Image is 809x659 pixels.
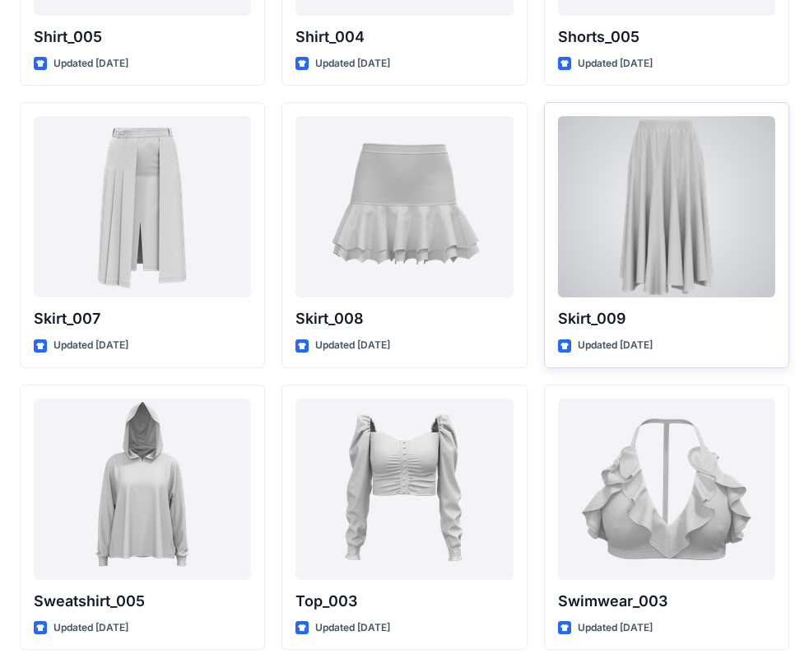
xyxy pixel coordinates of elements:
p: Top_003 [295,590,513,613]
p: Updated [DATE] [315,337,390,354]
a: Swimwear_003 [558,399,775,580]
p: Shirt_004 [295,26,513,49]
p: Updated [DATE] [578,55,653,72]
p: Updated [DATE] [315,55,390,72]
p: Swimwear_003 [558,590,775,613]
p: Skirt_008 [295,307,513,330]
p: Skirt_009 [558,307,775,330]
p: Updated [DATE] [578,337,653,354]
p: Updated [DATE] [53,619,128,637]
p: Updated [DATE] [53,337,128,354]
p: Shirt_005 [34,26,251,49]
a: Skirt_009 [558,116,775,297]
p: Shorts_005 [558,26,775,49]
a: Skirt_007 [34,116,251,297]
p: Updated [DATE] [53,55,128,72]
p: Sweatshirt_005 [34,590,251,613]
p: Skirt_007 [34,307,251,330]
a: Sweatshirt_005 [34,399,251,580]
a: Top_003 [295,399,513,580]
a: Skirt_008 [295,116,513,297]
p: Updated [DATE] [578,619,653,637]
p: Updated [DATE] [315,619,390,637]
